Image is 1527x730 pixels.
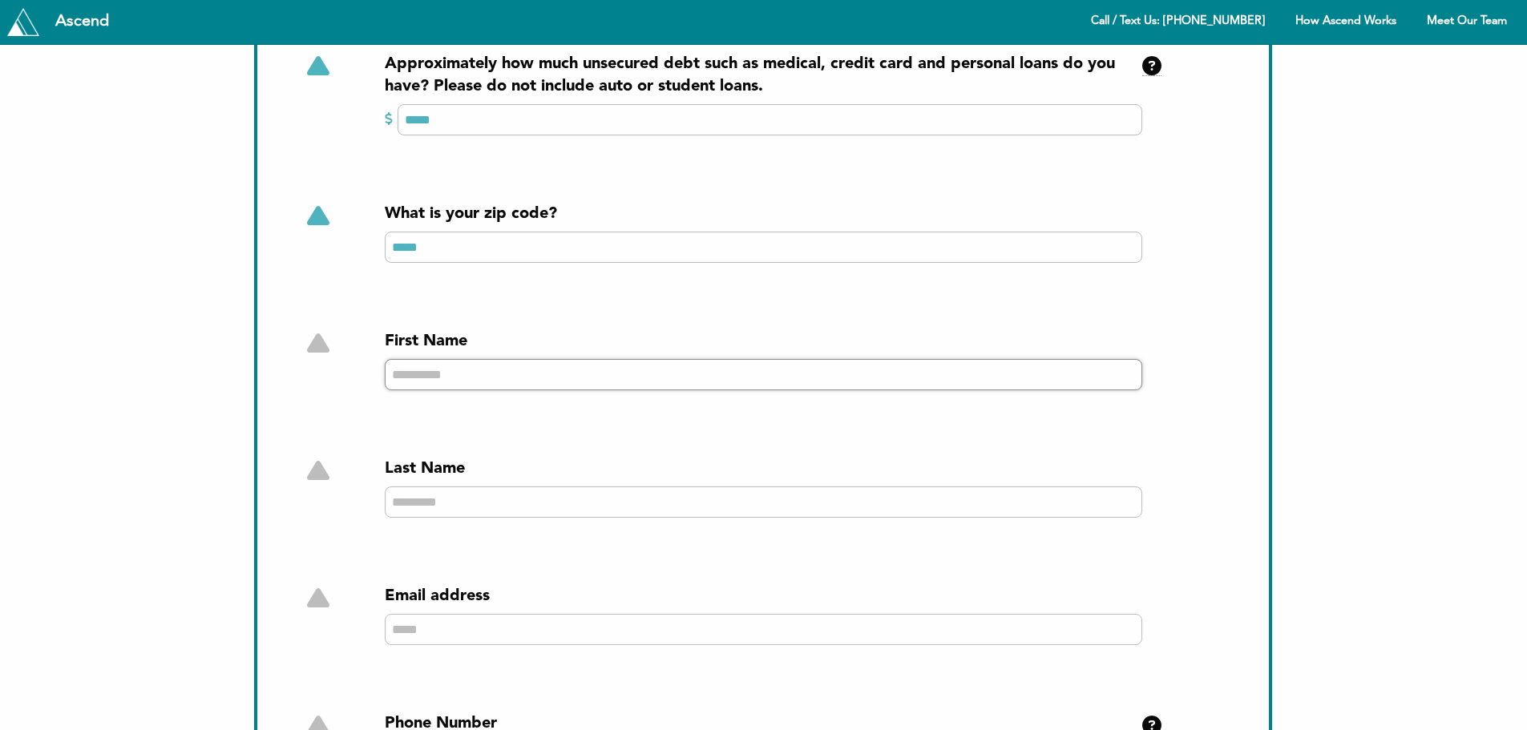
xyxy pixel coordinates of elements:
img: Tryascend.com [7,8,39,35]
div: Approximately how much unsecured debt such as medical, credit card and personal loans do you have... [385,53,1142,98]
a: Tryascend.com Ascend [3,4,126,39]
div: First Name [385,330,1142,353]
div: What is your zip code? [385,203,1142,225]
div: Last Name [385,458,1142,480]
a: How Ascend Works [1282,6,1410,38]
div: Email address [385,585,1142,607]
a: Meet Our Team [1413,6,1521,38]
div: Ascend [42,14,122,30]
a: Call / Text Us: [PHONE_NUMBER] [1077,6,1279,38]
